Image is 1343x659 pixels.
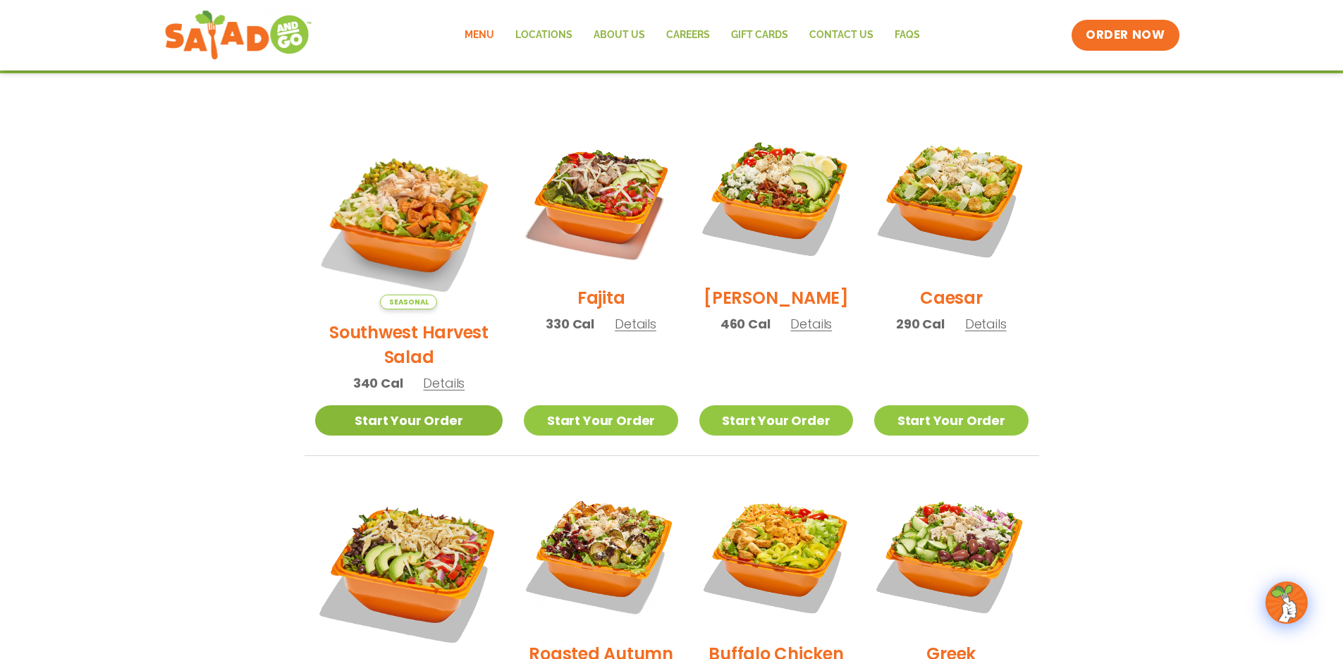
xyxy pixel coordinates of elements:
span: Seasonal [380,295,437,309]
span: 460 Cal [720,314,771,333]
h2: [PERSON_NAME] [704,285,849,310]
span: 340 Cal [353,374,403,393]
a: Locations [505,19,583,51]
img: wpChatIcon [1267,583,1306,622]
a: About Us [583,19,656,51]
a: Start Your Order [524,405,677,436]
h2: Southwest Harvest Salad [315,320,503,369]
span: 290 Cal [896,314,945,333]
img: Product photo for Greek Salad [874,477,1028,631]
span: Details [790,315,832,333]
span: 330 Cal [546,314,594,333]
a: Start Your Order [699,405,853,436]
a: Contact Us [799,19,884,51]
img: Product photo for Cobb Salad [699,121,853,275]
a: Start Your Order [315,405,503,436]
a: Careers [656,19,720,51]
span: Details [965,315,1007,333]
img: Product photo for Fajita Salad [524,121,677,275]
a: ORDER NOW [1072,20,1179,51]
img: new-SAG-logo-768×292 [164,7,313,63]
a: Menu [454,19,505,51]
a: Start Your Order [874,405,1028,436]
nav: Menu [454,19,931,51]
h2: Fajita [577,285,625,310]
a: FAQs [884,19,931,51]
img: Product photo for Southwest Harvest Salad [315,121,503,309]
img: Product photo for Roasted Autumn Salad [524,477,677,631]
h2: Caesar [920,285,983,310]
span: Details [423,374,465,392]
span: ORDER NOW [1086,27,1165,44]
img: Product photo for Buffalo Chicken Salad [699,477,853,631]
a: GIFT CARDS [720,19,799,51]
img: Product photo for Caesar Salad [874,121,1028,275]
span: Details [615,315,656,333]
